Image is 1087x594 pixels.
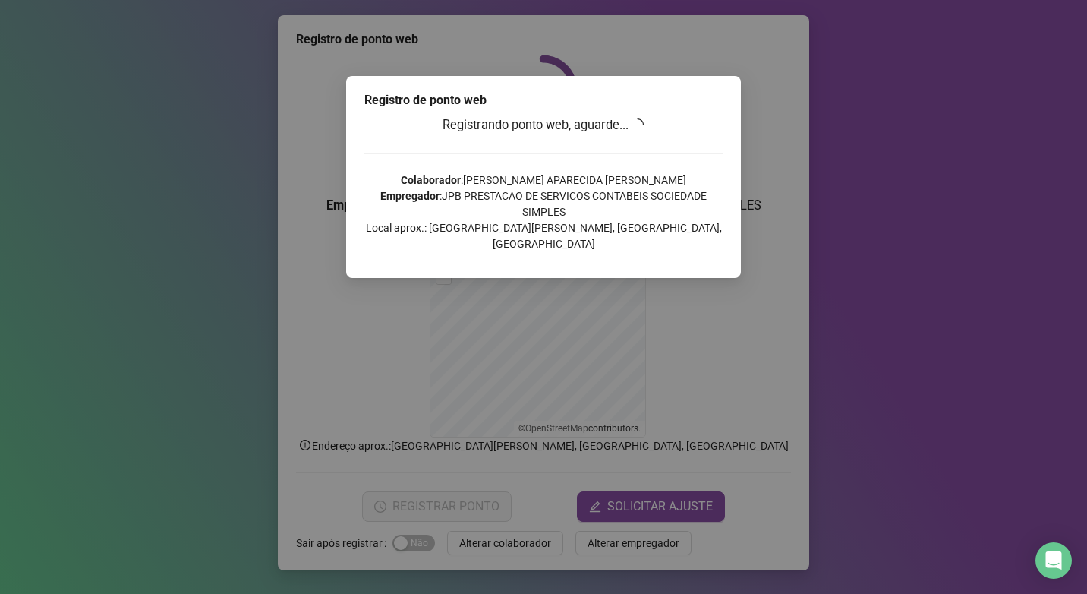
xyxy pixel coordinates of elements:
[364,115,723,135] h3: Registrando ponto web, aguarde...
[401,174,461,186] strong: Colaborador
[630,116,647,133] span: loading
[1035,542,1072,579] div: Open Intercom Messenger
[364,172,723,252] p: : [PERSON_NAME] APARECIDA [PERSON_NAME] : JPB PRESTACAO DE SERVICOS CONTABEIS SOCIEDADE SIMPLES L...
[364,91,723,109] div: Registro de ponto web
[380,190,440,202] strong: Empregador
